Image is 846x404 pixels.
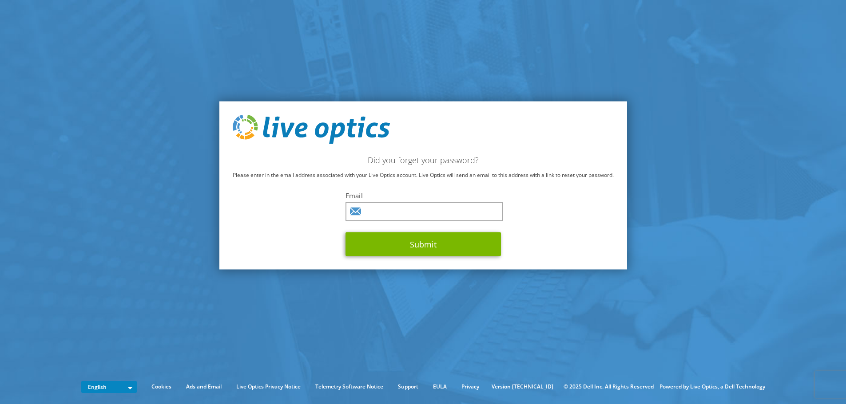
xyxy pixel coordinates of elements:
[487,382,558,392] li: Version [TECHNICAL_ID]
[346,191,501,200] label: Email
[659,382,765,392] li: Powered by Live Optics, a Dell Technology
[233,155,614,165] h2: Did you forget your password?
[230,382,307,392] a: Live Optics Privacy Notice
[455,382,486,392] a: Privacy
[179,382,228,392] a: Ads and Email
[233,170,614,180] p: Please enter in the email address associated with your Live Optics account. Live Optics will send...
[426,382,453,392] a: EULA
[145,382,178,392] a: Cookies
[346,232,501,256] button: Submit
[309,382,390,392] a: Telemetry Software Notice
[391,382,425,392] a: Support
[559,382,658,392] li: © 2025 Dell Inc. All Rights Reserved
[233,115,390,144] img: live_optics_svg.svg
